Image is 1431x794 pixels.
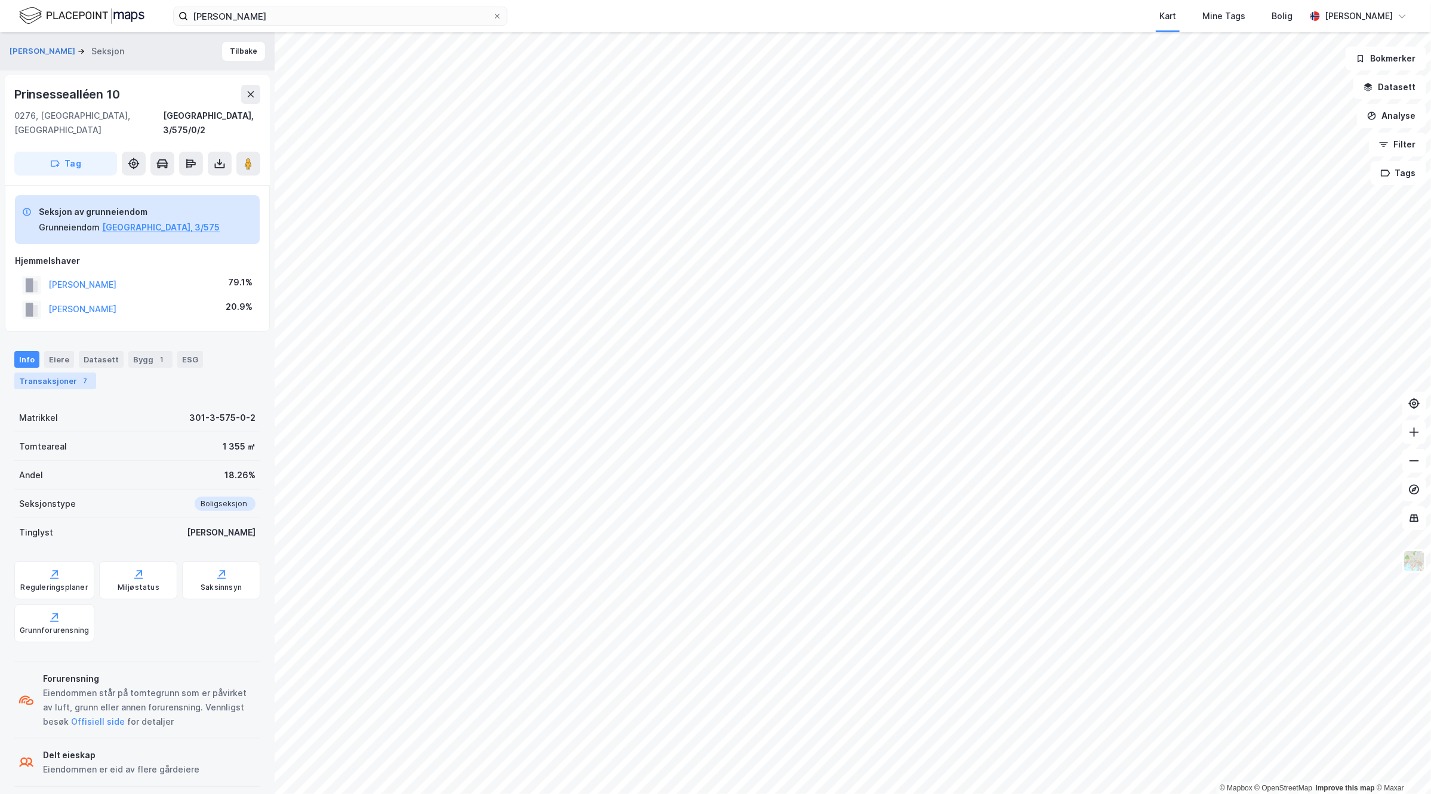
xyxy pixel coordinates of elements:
div: Kart [1159,9,1176,23]
div: Bygg [128,351,173,368]
div: Info [14,351,39,368]
div: Miljøstatus [118,583,159,592]
div: Seksjon av grunneiendom [39,205,220,219]
div: Matrikkel [19,411,58,425]
div: Mine Tags [1202,9,1245,23]
div: 18.26% [224,468,256,482]
div: Transaksjoner [14,373,96,389]
div: 1 [156,353,168,365]
div: [PERSON_NAME] [1325,9,1393,23]
input: Søk på adresse, matrikkel, gårdeiere, leietakere eller personer [188,7,493,25]
div: Bolig [1272,9,1292,23]
button: Filter [1369,133,1426,156]
div: Seksjonstype [19,497,76,511]
button: Analyse [1357,104,1426,128]
a: Improve this map [1316,784,1375,792]
img: Z [1403,550,1426,573]
div: [GEOGRAPHIC_DATA], 3/575/0/2 [163,109,260,137]
div: Reguleringsplaner [21,583,88,592]
div: Seksjon [91,44,124,59]
button: Tags [1371,161,1426,185]
div: Datasett [79,351,124,368]
button: Datasett [1353,75,1426,99]
div: 301-3-575-0-2 [189,411,256,425]
div: 0276, [GEOGRAPHIC_DATA], [GEOGRAPHIC_DATA] [14,109,163,137]
a: OpenStreetMap [1255,784,1313,792]
div: Prinsessealléen 10 [14,85,122,104]
div: [PERSON_NAME] [187,525,256,540]
button: Bokmerker [1346,47,1426,70]
div: ESG [177,351,203,368]
div: 20.9% [226,300,253,314]
div: Grunneiendom [39,220,100,235]
div: 1 355 ㎡ [223,439,256,454]
div: Eiendommen står på tomtegrunn som er påvirket av luft, grunn eller annen forurensning. Vennligst ... [43,686,256,729]
iframe: Chat Widget [1371,737,1431,794]
button: [GEOGRAPHIC_DATA], 3/575 [102,220,220,235]
div: Eiere [44,351,74,368]
div: Delt eieskap [43,748,199,762]
img: logo.f888ab2527a4732fd821a326f86c7f29.svg [19,5,144,26]
div: Saksinnsyn [201,583,242,592]
div: Eiendommen er eid av flere gårdeiere [43,762,199,777]
div: 7 [79,375,91,387]
button: Tilbake [222,42,265,61]
div: Tinglyst [19,525,53,540]
div: Forurensning [43,672,256,686]
div: 79.1% [228,275,253,290]
div: Hjemmelshaver [15,254,260,268]
button: Tag [14,152,117,176]
div: Grunnforurensning [20,626,89,635]
div: Tomteareal [19,439,67,454]
button: [PERSON_NAME] [10,45,78,57]
a: Mapbox [1220,784,1252,792]
div: Andel [19,468,43,482]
